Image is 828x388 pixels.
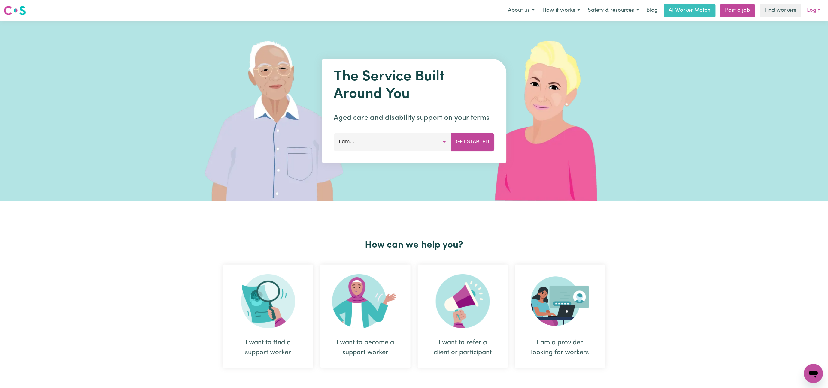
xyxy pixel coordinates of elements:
[451,133,494,151] button: Get Started
[223,265,313,368] div: I want to find a support worker
[335,338,396,358] div: I want to become a support worker
[804,364,823,383] iframe: Button to launch messaging window, conversation in progress
[334,68,494,103] h1: The Service Built Around You
[436,274,490,328] img: Refer
[4,4,26,17] a: Careseekers logo
[804,4,824,17] a: Login
[4,5,26,16] img: Careseekers logo
[515,265,605,368] div: I am a provider looking for workers
[332,274,399,328] img: Become Worker
[320,265,411,368] div: I want to become a support worker
[531,274,589,328] img: Provider
[760,4,801,17] a: Find workers
[643,4,662,17] a: Blog
[720,4,755,17] a: Post a job
[334,133,451,151] button: I am...
[238,338,299,358] div: I want to find a support worker
[664,4,716,17] a: AI Worker Match
[529,338,591,358] div: I am a provider looking for workers
[220,239,609,251] h2: How can we help you?
[334,113,494,123] p: Aged care and disability support on your terms
[241,274,295,328] img: Search
[432,338,493,358] div: I want to refer a client or participant
[504,4,538,17] button: About us
[584,4,643,17] button: Safety & resources
[538,4,584,17] button: How it works
[418,265,508,368] div: I want to refer a client or participant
